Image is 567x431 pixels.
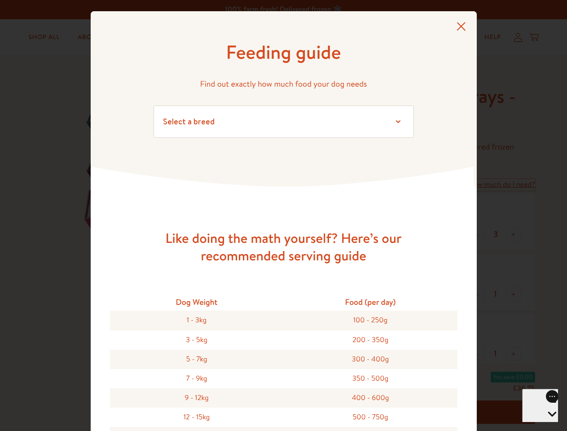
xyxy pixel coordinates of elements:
iframe: Gorgias live chat messenger [522,389,558,422]
p: Find out exactly how much food your dog needs [154,77,414,91]
div: Food (per day) [284,293,457,311]
div: 5 - 7kg [110,350,284,369]
div: 200 - 350g [284,330,457,350]
div: 1 - 3kg [110,311,284,330]
div: 3 - 5kg [110,330,284,350]
div: 7 - 9kg [110,369,284,388]
div: 12 - 15kg [110,408,284,427]
div: 400 - 600g [284,388,457,408]
div: 100 - 250g [284,311,457,330]
div: 9 - 12kg [110,388,284,408]
div: 350 - 500g [284,369,457,388]
h3: Like doing the math yourself? Here’s our recommended serving guide [140,229,427,264]
div: 500 - 750g [284,408,457,427]
div: Dog Weight [110,293,284,311]
div: 300 - 400g [284,350,457,369]
h1: Feeding guide [154,40,414,65]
